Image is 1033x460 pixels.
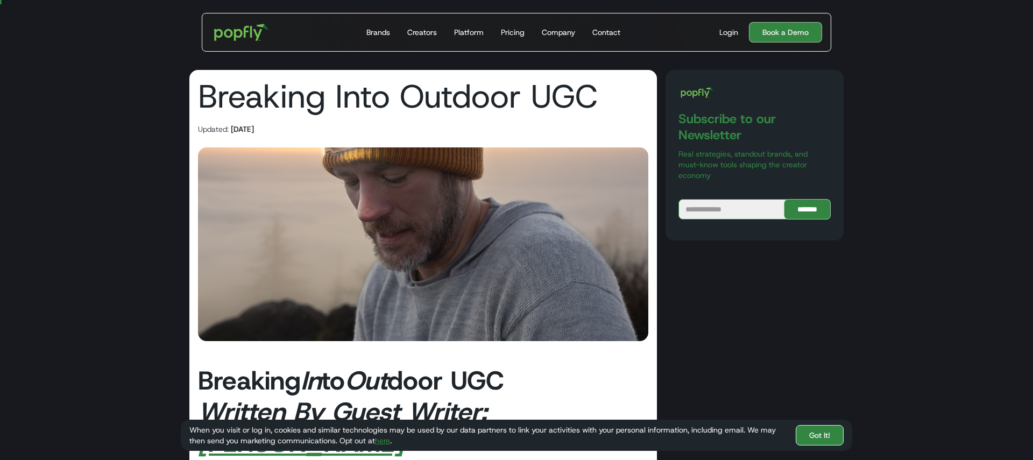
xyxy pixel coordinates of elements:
a: Company [537,13,579,51]
a: here [375,436,390,445]
a: Platform [450,13,488,51]
a: Book a Demo [749,22,822,43]
a: Brands [362,13,394,51]
div: Brands [366,27,390,38]
a: Contact [588,13,625,51]
em: Written By Guest Writer: [198,394,487,429]
div: Login [719,27,738,38]
em: In [301,363,321,398]
a: Login [715,27,742,38]
a: Pricing [497,13,529,51]
p: Real strategies, standout brands, and must-know tools shaping the creator economy [678,148,831,181]
em: Out [345,363,387,398]
div: Company [542,27,575,38]
strong: Breaking to door UGC [198,363,504,429]
h3: Subscribe to our Newsletter [678,111,831,143]
a: Got It! [796,425,844,445]
h1: Breaking Into Outdoor UGC [198,79,598,114]
div: Contact [592,27,620,38]
div: Creators [407,27,437,38]
div: Updated: [198,124,229,135]
a: home [207,16,276,48]
div: When you visit or log in, cookies and similar technologies may be used by our data partners to li... [189,424,787,446]
div: [DATE] [231,124,254,135]
form: Blog Subscribe [678,199,831,220]
a: Creators [403,13,441,51]
div: Pricing [501,27,525,38]
div: Platform [454,27,484,38]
